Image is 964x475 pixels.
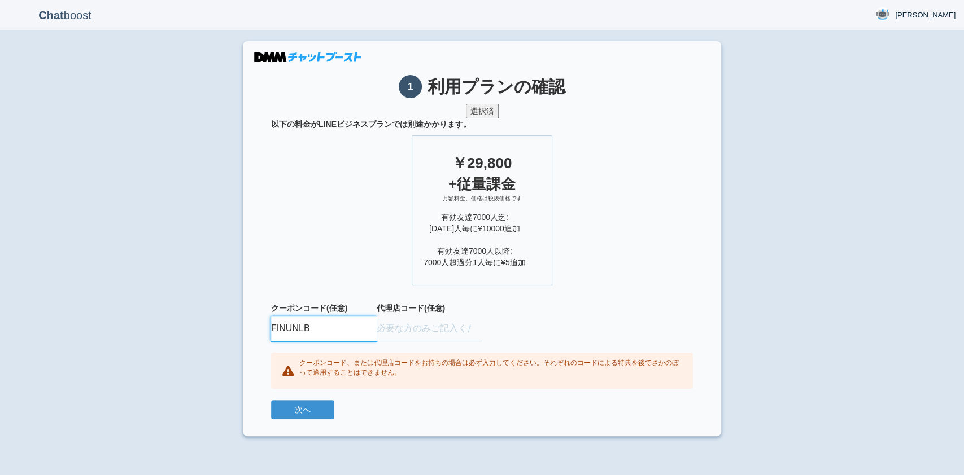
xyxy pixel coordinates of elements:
img: DMMチャットブースト [254,52,361,62]
input: 必要な方のみご記入ください [377,316,482,341]
span: 1 [399,75,422,98]
label: クーポンコード(任意) [271,302,377,314]
span: [PERSON_NAME] [895,10,956,21]
label: 代理店コード(任意) [377,302,482,314]
b: Chat [38,9,63,21]
div: 有効友達7000人迄: [DATE]人毎に¥10000追加 有効友達7000人以降: 7000人超過分1人毎に¥5追加 [424,212,540,268]
div: ￥29,800 +従量課金 [424,153,540,195]
h1: 利用プランの確認 [271,75,693,98]
button: 選択済 [466,104,499,118]
button: 次へ [271,400,334,419]
span: 以下の料金がLINEビジネスプランでは別途かかります。 [271,118,693,130]
input: クーポンコード [271,316,377,341]
p: boost [8,1,121,29]
img: User Image [875,7,889,21]
div: 月額料金。価格は税抜価格です [424,195,540,212]
p: クーポンコード、または代理店コードをお持ちの場合は必ず入力してください。それぞれのコードによる特典を後でさかのぼって適用することはできません。 [299,358,682,377]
